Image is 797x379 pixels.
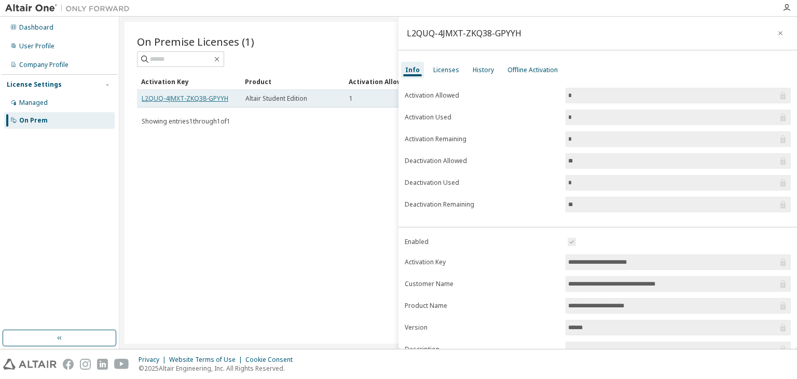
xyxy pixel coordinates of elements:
label: Enabled [405,238,559,246]
div: Privacy [139,356,169,364]
span: Altair Student Edition [245,94,307,103]
label: Activation Allowed [405,91,559,100]
img: instagram.svg [80,359,91,370]
label: Activation Remaining [405,135,559,143]
p: © 2025 Altair Engineering, Inc. All Rights Reserved. [139,364,299,373]
label: Description [405,345,559,354]
div: Offline Activation [507,66,558,74]
div: Website Terms of Use [169,356,245,364]
div: L2QUQ-4JMXT-ZKQ38-GPYYH [407,29,521,37]
div: Company Profile [19,61,68,69]
label: Activation Key [405,258,559,266]
img: linkedin.svg [97,359,108,370]
img: facebook.svg [63,359,74,370]
div: On Prem [19,116,48,125]
span: Showing entries 1 through 1 of 1 [142,117,230,126]
div: Product [245,73,340,90]
div: Info [405,66,420,74]
label: Deactivation Used [405,179,559,187]
span: 1 [349,94,353,103]
div: History [473,66,494,74]
div: Licenses [433,66,459,74]
img: youtube.svg [114,359,129,370]
label: Product Name [405,302,559,310]
img: altair_logo.svg [3,359,57,370]
img: Altair One [5,3,135,13]
div: Dashboard [19,23,53,32]
div: License Settings [7,80,62,89]
div: Activation Allowed [349,73,444,90]
div: Cookie Consent [245,356,299,364]
label: Deactivation Allowed [405,157,559,165]
label: Activation Used [405,113,559,121]
span: On Premise Licenses (1) [137,34,254,49]
div: Activation Key [141,73,237,90]
label: Customer Name [405,280,559,288]
label: Version [405,323,559,332]
a: L2QUQ-4JMXT-ZKQ38-GPYYH [142,94,228,103]
div: User Profile [19,42,54,50]
label: Deactivation Remaining [405,200,559,209]
div: Managed [19,99,48,107]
